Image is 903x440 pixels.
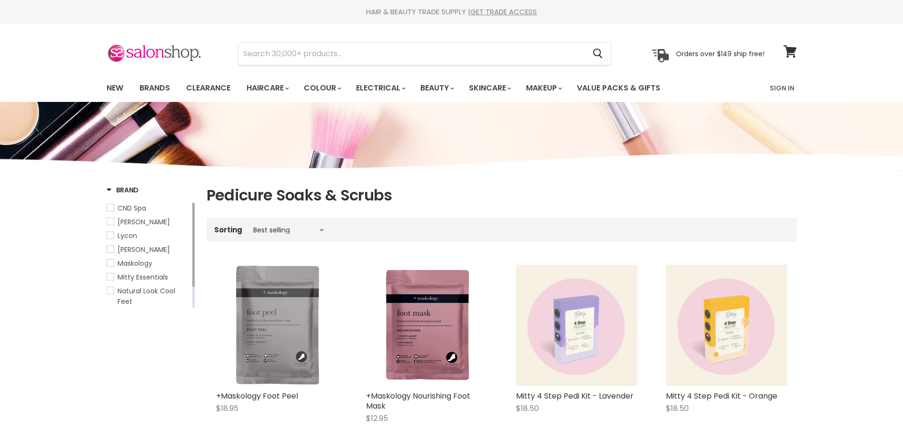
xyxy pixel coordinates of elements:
[95,7,809,17] div: HAIR & BEAUTY TRADE SUPPLY |
[349,78,411,98] a: Electrical
[413,78,460,98] a: Beauty
[666,265,787,386] img: Mitty 4 Step Pedi Kit - Orange
[239,78,295,98] a: Haircare
[118,203,146,213] span: CND Spa
[366,265,487,386] img: +Maskology Nourishing Foot Mask
[297,78,347,98] a: Colour
[179,78,238,98] a: Clearance
[238,43,585,65] input: Search
[519,78,568,98] a: Makeup
[238,42,611,65] form: Product
[107,272,190,282] a: Mitty Essentials
[118,245,170,254] span: [PERSON_NAME]
[118,217,170,227] span: [PERSON_NAME]
[666,403,689,414] span: $18.50
[118,259,152,268] span: Maskology
[216,265,337,386] img: +Maskology Foot Peel
[366,413,388,424] span: $12.95
[107,203,190,213] a: CND Spa
[99,74,716,102] ul: Main menu
[107,286,190,307] a: Natural Look Cool Feet
[585,43,611,65] button: Search
[107,217,190,227] a: Gena
[107,230,190,241] a: Lycon
[216,390,298,401] a: +Maskology Foot Peel
[107,185,139,195] h3: Brand
[516,390,634,401] a: Mitty 4 Step Pedi Kit - Lavender
[516,403,539,414] span: $18.50
[214,226,242,234] label: Sorting
[570,78,667,98] a: Value Packs & Gifts
[107,244,190,255] a: Mancine
[207,185,797,205] h1: Pedicure Soaks & Scrubs
[99,78,130,98] a: New
[666,390,777,401] a: Mitty 4 Step Pedi Kit - Orange
[516,265,637,386] img: Mitty 4 Step Pedi Kit - Lavender
[118,231,137,240] span: Lycon
[366,390,470,411] a: +Maskology Nourishing Foot Mask
[676,49,764,58] p: Orders over $149 ship free!
[764,78,800,98] a: Sign In
[132,78,177,98] a: Brands
[118,286,175,306] span: Natural Look Cool Feet
[470,7,537,17] a: GET TRADE ACCESS
[118,272,168,282] span: Mitty Essentials
[462,78,517,98] a: Skincare
[216,403,238,414] span: $18.95
[107,258,190,269] a: Maskology
[95,74,809,102] nav: Main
